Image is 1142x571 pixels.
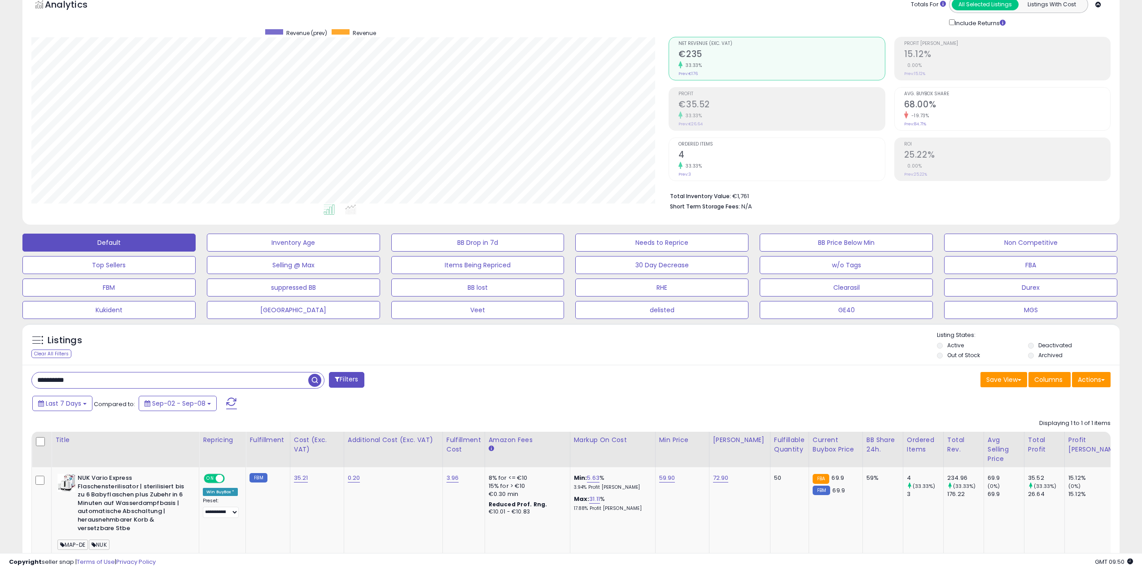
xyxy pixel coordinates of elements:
div: Preset: [203,498,239,518]
div: 69.9 [988,490,1024,498]
small: -19.73% [908,112,929,119]
span: N/A [741,202,752,211]
div: Total Profit [1028,435,1061,454]
small: FBA [813,474,829,484]
b: Reduced Prof. Rng. [489,500,547,508]
div: Fulfillable Quantity [774,435,805,454]
div: 69.9 [988,474,1024,482]
small: Prev: 3 [678,172,691,177]
button: Top Sellers [22,256,196,274]
h2: 68.00% [904,99,1110,111]
a: 31.11 [589,495,600,504]
small: 33.33% [683,112,702,119]
span: Profit [PERSON_NAME] [904,41,1110,46]
button: Inventory Age [207,234,380,252]
button: w/o Tags [760,256,933,274]
button: RHE [575,279,748,297]
small: 33.33% [683,163,702,169]
div: Current Buybox Price [813,435,859,454]
span: Last 7 Days [46,399,81,408]
p: 3.94% Profit [PERSON_NAME] [574,484,648,491]
div: Fulfillment [249,435,286,445]
button: GE40 [760,301,933,319]
a: Privacy Policy [116,558,156,566]
h2: 25.22% [904,150,1110,162]
span: 69.9 [831,474,844,482]
h2: €235 [678,49,884,61]
span: NUK [89,540,109,550]
button: Save View [980,372,1027,387]
img: 41uOiSYIM0L._SL40_.jpg [57,474,75,492]
div: Clear All Filters [31,350,71,358]
span: MAP-DE [57,540,88,550]
div: 8% for <= €10 [489,474,563,482]
a: 0.20 [348,474,360,482]
button: BB Price Below Min [760,234,933,252]
div: 15.12% [1068,474,1125,482]
small: (0%) [988,482,1000,490]
div: Profit [PERSON_NAME] [1068,435,1122,454]
small: 0.00% [904,62,922,69]
div: Amazon Fees [489,435,566,445]
small: (33.33%) [953,482,976,490]
small: Prev: €26.64 [678,121,703,127]
button: suppressed BB [207,279,380,297]
div: [PERSON_NAME] [713,435,766,445]
button: Last 7 Days [32,396,92,411]
h5: Listings [48,334,82,347]
button: Kukident [22,301,196,319]
span: Net Revenue (Exc. VAT) [678,41,884,46]
div: Include Returns [942,18,1016,28]
a: Terms of Use [77,558,115,566]
div: Min Price [659,435,705,445]
span: 69.9 [832,486,845,495]
b: Short Term Storage Fees: [670,203,740,210]
span: Avg. Buybox Share [904,92,1110,97]
div: Additional Cost (Exc. VAT) [348,435,439,445]
div: Cost (Exc. VAT) [294,435,340,454]
div: Fulfillment Cost [446,435,481,454]
span: ROI [904,142,1110,147]
small: Prev: 84.71% [904,121,926,127]
div: €10.01 - €10.83 [489,508,563,516]
button: MGS [944,301,1117,319]
span: Ordered Items [678,142,884,147]
div: 50 [774,474,802,482]
a: 35.21 [294,474,308,482]
button: delisted [575,301,748,319]
button: Filters [329,372,364,388]
span: Compared to: [94,400,135,408]
div: 59% [866,474,896,482]
div: 4 [907,474,943,482]
small: FBM [249,473,267,482]
div: Win BuyBox * [203,488,238,496]
button: Clearasil [760,279,933,297]
small: (33.33%) [1034,482,1056,490]
div: €0.30 min [489,490,563,498]
span: ON [205,475,216,482]
b: NUK Vario Express Flaschensterilisator | sterilisiert bis zu 6 Babyflaschen plus Zubehr in 6 Minu... [78,474,187,535]
button: Selling @ Max [207,256,380,274]
div: Displaying 1 to 1 of 1 items [1039,419,1111,428]
div: 234.96 [947,474,984,482]
small: 33.33% [683,62,702,69]
div: % [574,474,648,491]
div: Title [55,435,195,445]
div: 15.12% [1068,490,1125,498]
a: 72.90 [713,474,729,482]
label: Deactivated [1038,341,1072,349]
p: 17.88% Profit [PERSON_NAME] [574,505,648,512]
span: Revenue (prev) [286,29,327,37]
span: Revenue [353,29,376,37]
span: OFF [223,475,238,482]
b: Max: [574,495,590,503]
h2: 4 [678,150,884,162]
div: % [574,495,648,512]
button: Default [22,234,196,252]
button: Actions [1072,372,1111,387]
div: 176.22 [947,490,984,498]
small: Amazon Fees. [489,445,494,453]
a: 3.96 [446,474,459,482]
strong: Copyright [9,558,42,566]
span: 2025-09-16 09:50 GMT [1095,558,1133,566]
